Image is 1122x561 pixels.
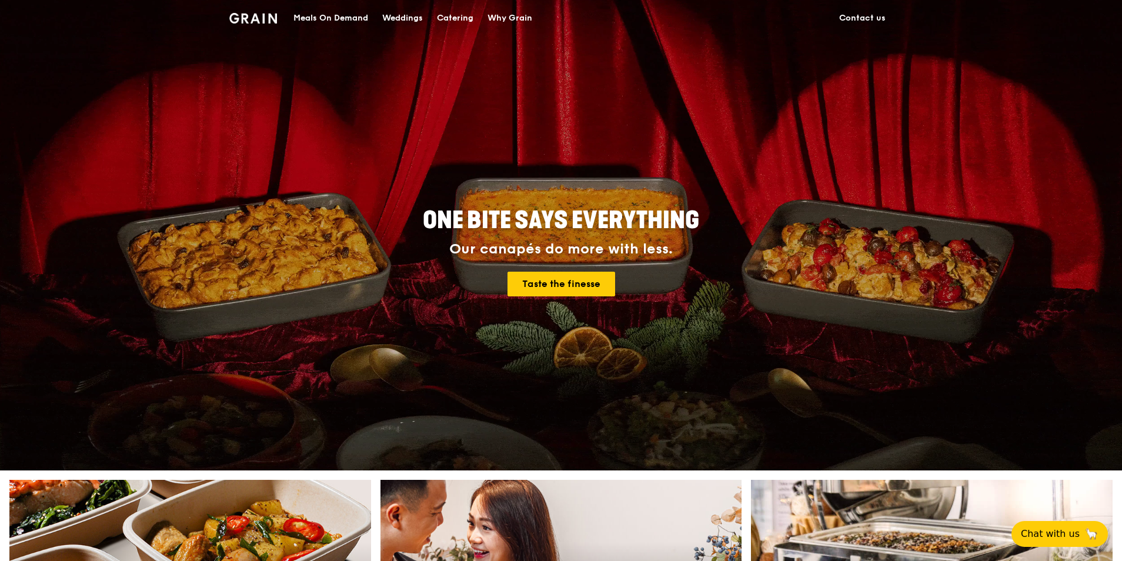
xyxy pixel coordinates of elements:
div: Meals On Demand [293,1,368,36]
div: Our canapés do more with less. [349,241,773,258]
span: ONE BITE SAYS EVERYTHING [423,206,699,235]
span: 🦙 [1084,527,1098,541]
a: Taste the finesse [507,272,615,296]
a: Contact us [832,1,893,36]
div: Why Grain [487,1,532,36]
img: Grain [229,13,277,24]
a: Catering [430,1,480,36]
a: Weddings [375,1,430,36]
div: Catering [437,1,473,36]
a: Why Grain [480,1,539,36]
span: Chat with us [1021,527,1080,541]
button: Chat with us🦙 [1011,521,1108,547]
div: Weddings [382,1,423,36]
